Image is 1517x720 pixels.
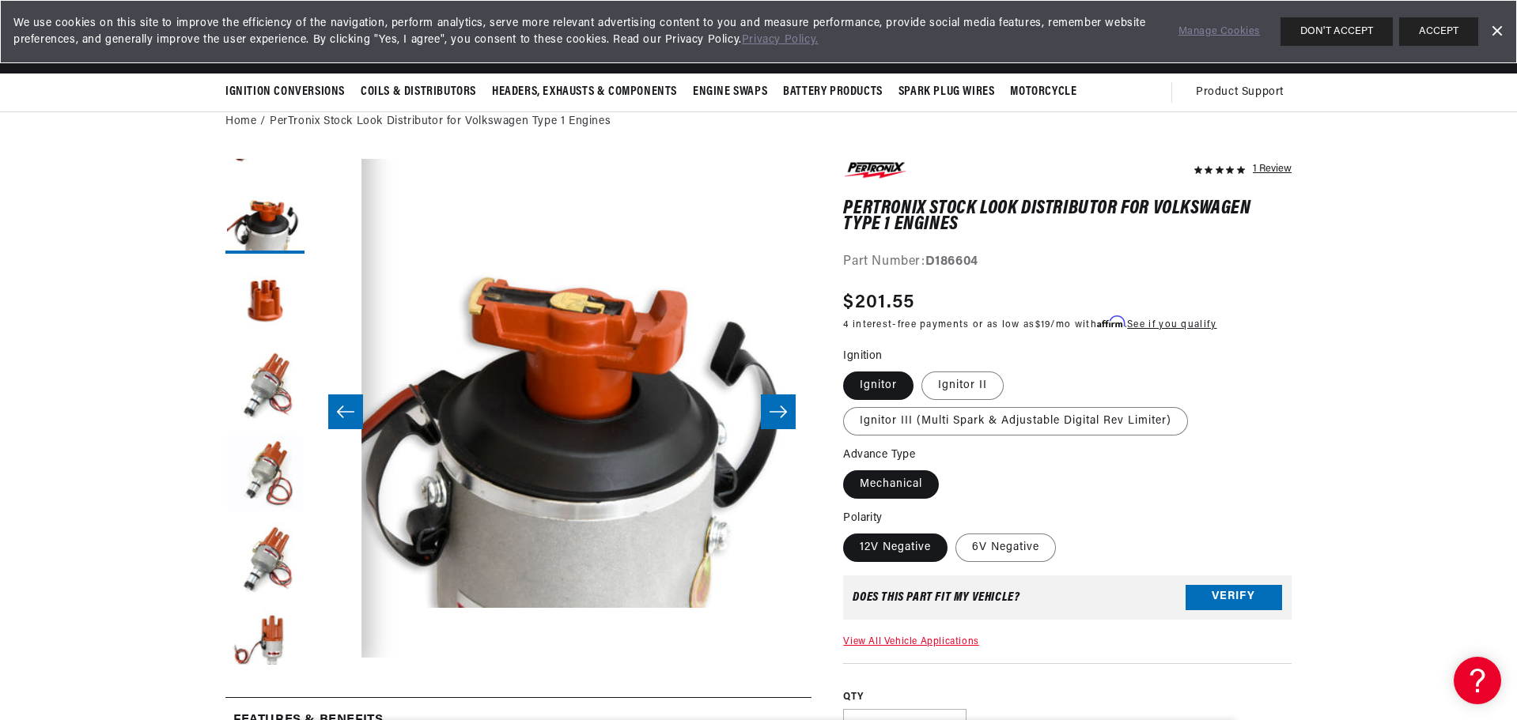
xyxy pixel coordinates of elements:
span: Headers, Exhausts & Components [492,84,677,100]
button: Slide right [761,394,796,429]
label: Ignitor [843,371,914,400]
span: Battery Products [783,84,883,100]
span: Motorcycle [1010,84,1076,100]
p: 4 interest-free payments or as low as /mo with . [843,317,1216,332]
nav: breadcrumbs [225,113,1292,130]
label: Mechanical [843,470,939,499]
media-gallery: Gallery Viewer [225,159,811,665]
button: Slide left [328,394,363,429]
button: Load image 6 in gallery view [225,435,305,515]
strong: D186604 [925,255,978,268]
button: Load image 7 in gallery view [225,522,305,601]
legend: Polarity [843,510,883,526]
div: Part Number: [843,252,1292,273]
legend: Ignition [843,348,883,364]
span: Engine Swaps [693,84,767,100]
button: ACCEPT [1399,17,1478,46]
summary: Motorcycle [1002,74,1084,111]
legend: Advance Type [843,447,917,463]
h1: PerTronix Stock Look Distributor for Volkswagen Type 1 Engines [843,201,1292,233]
button: Load image 8 in gallery view [225,609,305,688]
span: $201.55 [843,288,914,317]
summary: Product Support [1196,74,1292,111]
a: Dismiss Banner [1485,20,1508,43]
button: DON'T ACCEPT [1281,17,1393,46]
label: QTY [843,691,1292,704]
label: 12V Negative [843,533,948,562]
span: Product Support [1196,84,1284,101]
div: Does This part fit My vehicle? [853,591,1020,604]
span: Coils & Distributors [361,84,476,100]
summary: Ignition Conversions [225,74,353,111]
summary: Headers, Exhausts & Components [484,74,685,111]
label: 6V Negative [955,533,1056,562]
button: Load image 3 in gallery view [225,175,305,254]
button: Verify [1186,585,1282,610]
a: See if you qualify - Learn more about Affirm Financing (opens in modal) [1127,320,1216,330]
a: PerTronix Stock Look Distributor for Volkswagen Type 1 Engines [270,113,611,130]
label: Ignitor III (Multi Spark & Adjustable Digital Rev Limiter) [843,407,1188,435]
button: Load image 5 in gallery view [225,349,305,428]
label: Ignitor II [921,371,1004,400]
a: Home [225,113,256,130]
summary: Engine Swaps [685,74,775,111]
span: Spark Plug Wires [898,84,995,100]
a: Privacy Policy. [742,34,819,46]
span: Affirm [1097,316,1125,328]
a: View All Vehicle Applications [843,637,978,646]
a: Manage Cookies [1178,24,1260,40]
summary: Coils & Distributors [353,74,484,111]
summary: Battery Products [775,74,891,111]
span: We use cookies on this site to improve the efficiency of the navigation, perform analytics, serve... [13,15,1156,48]
span: Ignition Conversions [225,84,345,100]
button: Load image 4 in gallery view [225,262,305,341]
summary: Spark Plug Wires [891,74,1003,111]
span: $19 [1035,320,1051,330]
div: 1 Review [1253,159,1292,178]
